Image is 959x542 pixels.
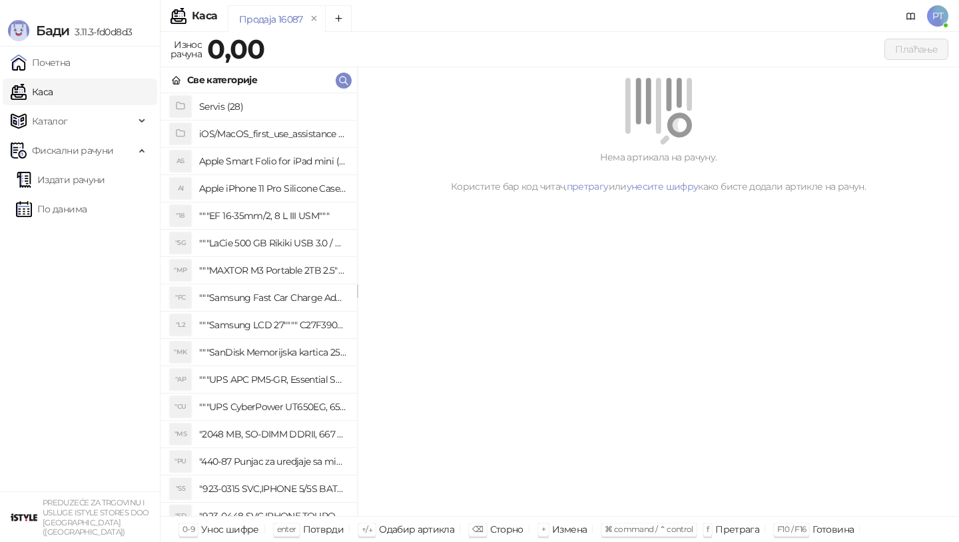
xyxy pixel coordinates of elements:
[884,39,948,60] button: Плаћање
[239,12,303,27] div: Продаја 16087
[552,521,587,538] div: Измена
[199,123,346,144] h4: iOS/MacOS_first_use_assistance (4)
[170,314,191,336] div: "L2
[303,521,344,538] div: Потврди
[187,73,257,87] div: Све категорије
[199,423,346,445] h4: "2048 MB, SO-DIMM DDRII, 667 MHz, Napajanje 1,8 0,1 V, Latencija CL5"
[605,524,693,534] span: ⌘ command / ⌃ control
[11,49,71,76] a: Почетна
[170,260,191,281] div: "MP
[201,521,259,538] div: Унос шифре
[199,396,346,417] h4: """UPS CyberPower UT650EG, 650VA/360W , line-int., s_uko, desktop"""
[170,451,191,472] div: "PU
[11,79,53,105] a: Каса
[199,478,346,499] h4: "923-0315 SVC,IPHONE 5/5S BATTERY REMOVAL TRAY Držač za iPhone sa kojim se otvara display
[170,287,191,308] div: "FC
[374,150,943,194] div: Нема артикала на рачуну. Користите бар код читач, или како бисте додали артикле на рачун.
[199,232,346,254] h4: """LaCie 500 GB Rikiki USB 3.0 / Ultra Compact & Resistant aluminum / USB 3.0 / 2.5"""""""
[199,369,346,390] h4: """UPS APC PM5-GR, Essential Surge Arrest,5 utic_nica"""
[36,23,69,39] span: Бади
[199,260,346,281] h4: """MAXTOR M3 Portable 2TB 2.5"""" crni eksterni hard disk HX-M201TCB/GM"""
[277,524,296,534] span: enter
[777,524,806,534] span: F10 / F16
[32,108,68,135] span: Каталог
[43,498,149,537] small: PREDUZEĆE ZA TRGOVINU I USLUGE ISTYLE STORES DOO [GEOGRAPHIC_DATA] ([GEOGRAPHIC_DATA])
[170,423,191,445] div: "MS
[812,521,854,538] div: Готовина
[199,287,346,308] h4: """Samsung Fast Car Charge Adapter, brzi auto punja_, boja crna"""
[69,26,132,38] span: 3.11.3-fd0d8d3
[160,93,357,516] div: grid
[207,33,264,65] strong: 0,00
[170,478,191,499] div: "S5
[715,521,759,538] div: Претрага
[325,5,352,32] button: Add tab
[170,150,191,172] div: AS
[199,205,346,226] h4: """EF 16-35mm/2, 8 L III USM"""
[192,11,217,21] div: Каса
[170,505,191,527] div: "SD
[900,5,922,27] a: Документација
[170,396,191,417] div: "CU
[567,180,609,192] a: претрагу
[16,166,105,193] a: Издати рачуни
[170,342,191,363] div: "MK
[927,5,948,27] span: PT
[627,180,699,192] a: унесите шифру
[707,524,709,534] span: f
[306,13,323,25] button: remove
[199,178,346,199] h4: Apple iPhone 11 Pro Silicone Case - Black
[16,196,87,222] a: По данима
[11,504,37,531] img: 64x64-companyLogo-77b92cf4-9946-4f36-9751-bf7bb5fd2c7d.png
[182,524,194,534] span: 0-9
[199,342,346,363] h4: """SanDisk Memorijska kartica 256GB microSDXC sa SD adapterom SDSQXA1-256G-GN6MA - Extreme PLUS, ...
[541,524,545,534] span: +
[199,451,346,472] h4: "440-87 Punjac za uredjaje sa micro USB portom 4/1, Stand."
[32,137,113,164] span: Фискални рачуни
[170,205,191,226] div: "18
[379,521,454,538] div: Одабир артикла
[170,178,191,199] div: AI
[168,36,204,63] div: Износ рачуна
[199,150,346,172] h4: Apple Smart Folio for iPad mini (A17 Pro) - Sage
[490,521,523,538] div: Сторно
[362,524,372,534] span: ↑/↓
[170,232,191,254] div: "5G
[170,369,191,390] div: "AP
[199,314,346,336] h4: """Samsung LCD 27"""" C27F390FHUXEN"""
[472,524,483,534] span: ⌫
[8,20,29,41] img: Logo
[199,505,346,527] h4: "923-0448 SVC,IPHONE,TOURQUE DRIVER KIT .65KGF- CM Šrafciger "
[199,96,346,117] h4: Servis (28)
